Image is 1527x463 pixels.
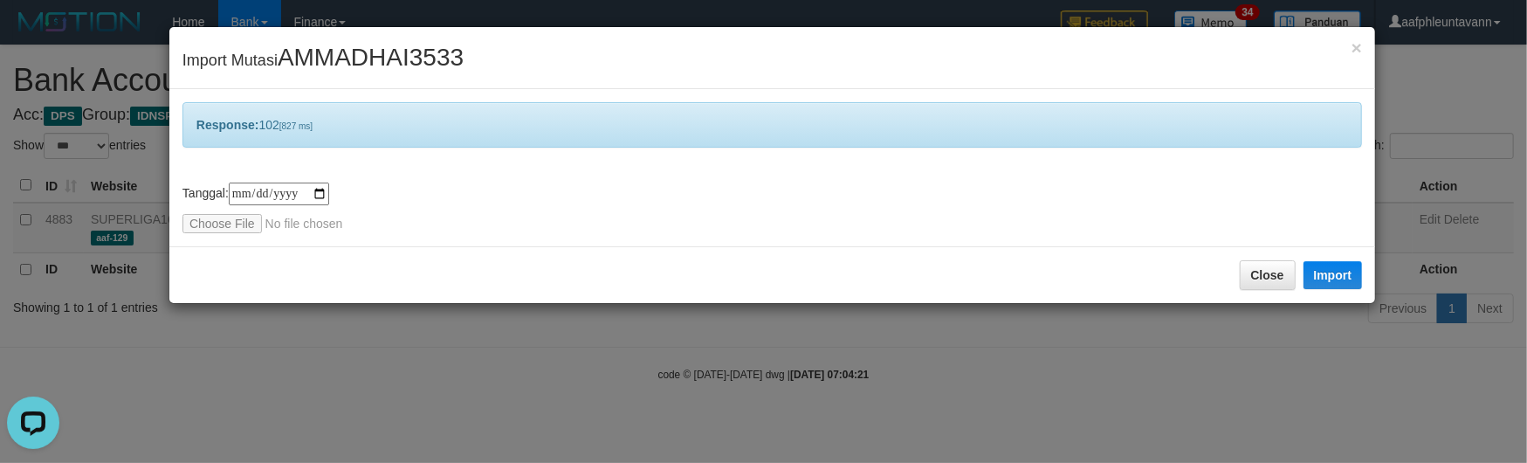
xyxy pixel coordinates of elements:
[278,44,464,71] span: AMMADHAI3533
[1303,261,1363,289] button: Import
[1352,38,1362,58] span: ×
[1240,260,1296,290] button: Close
[1352,38,1362,57] button: Close
[7,7,59,59] button: Open LiveChat chat widget
[279,121,313,131] span: [827 ms]
[196,118,259,132] b: Response:
[182,52,464,69] span: Import Mutasi
[182,102,1362,148] div: 102
[182,183,1362,233] div: Tanggal:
